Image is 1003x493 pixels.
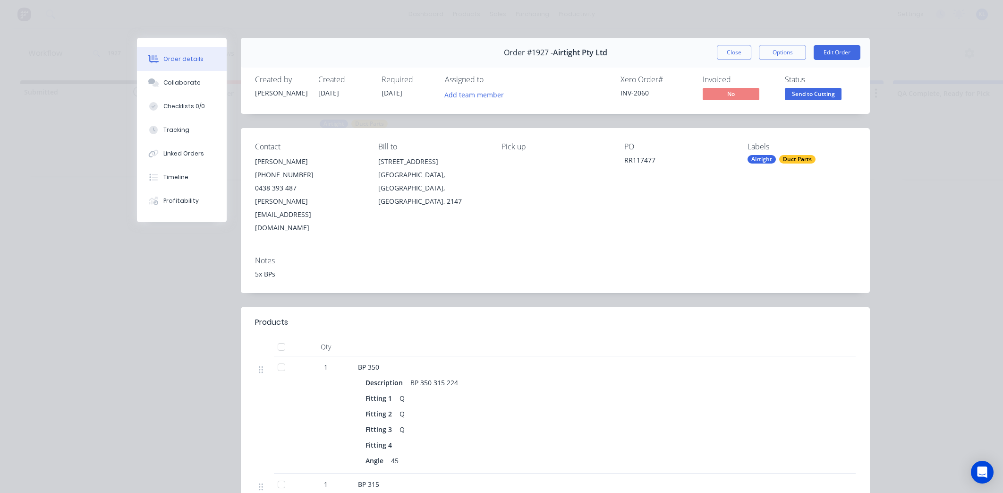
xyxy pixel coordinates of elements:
[445,88,509,101] button: Add team member
[396,391,408,405] div: Q
[255,88,307,98] div: [PERSON_NAME]
[255,195,363,234] div: [PERSON_NAME][EMAIL_ADDRESS][DOMAIN_NAME]
[748,155,776,164] div: Airtight
[163,55,204,63] div: Order details
[620,75,691,84] div: Xero Order #
[378,142,486,151] div: Bill to
[255,155,363,168] div: [PERSON_NAME]
[396,423,408,436] div: Q
[440,88,509,101] button: Add team member
[971,461,994,484] div: Open Intercom Messenger
[620,88,691,98] div: INV-2060
[365,376,407,389] div: Description
[255,155,363,234] div: [PERSON_NAME][PHONE_NUMBER]0438 393 487[PERSON_NAME][EMAIL_ADDRESS][DOMAIN_NAME]
[163,78,201,87] div: Collaborate
[785,88,841,100] span: Send to Cutting
[137,189,227,213] button: Profitability
[255,142,363,151] div: Contact
[624,142,732,151] div: PO
[365,423,396,436] div: Fitting 3
[553,48,607,57] span: Airtight Pty Ltd
[163,197,199,205] div: Profitability
[255,168,363,182] div: [PHONE_NUMBER]
[382,75,433,84] div: Required
[779,155,816,164] div: Duct Parts
[365,438,396,452] div: Fitting 4
[814,45,860,60] button: Edit Order
[378,168,486,208] div: [GEOGRAPHIC_DATA], [GEOGRAPHIC_DATA], [GEOGRAPHIC_DATA], 2147
[137,95,227,118] button: Checklists 0/0
[324,479,328,489] span: 1
[407,376,462,389] div: BP 350 315 224
[504,48,553,57] span: Order #1927 -
[785,88,841,102] button: Send to Cutting
[748,142,856,151] div: Labels
[255,317,288,328] div: Products
[624,155,732,168] div: RR117477
[137,47,227,71] button: Order details
[365,391,396,405] div: Fitting 1
[163,102,205,111] div: Checklists 0/0
[137,71,227,95] button: Collaborate
[378,155,486,208] div: [STREET_ADDRESS][GEOGRAPHIC_DATA], [GEOGRAPHIC_DATA], [GEOGRAPHIC_DATA], 2147
[365,407,396,421] div: Fitting 2
[703,75,773,84] div: Invoiced
[358,480,379,489] span: BP 315
[387,454,402,467] div: 45
[324,362,328,372] span: 1
[297,337,354,356] div: Qty
[382,88,402,97] span: [DATE]
[255,75,307,84] div: Created by
[163,173,188,182] div: Timeline
[318,75,370,84] div: Created
[163,126,189,134] div: Tracking
[137,142,227,165] button: Linked Orders
[378,155,486,168] div: [STREET_ADDRESS]
[255,256,856,265] div: Notes
[137,118,227,142] button: Tracking
[396,407,408,421] div: Q
[358,363,379,372] span: BP 350
[501,142,610,151] div: Pick up
[703,88,759,100] span: No
[717,45,751,60] button: Close
[318,88,339,97] span: [DATE]
[365,454,387,467] div: Angle
[255,269,856,279] div: 5x BPs
[163,149,204,158] div: Linked Orders
[785,75,856,84] div: Status
[445,75,539,84] div: Assigned to
[137,165,227,189] button: Timeline
[255,182,363,195] div: 0438 393 487
[759,45,806,60] button: Options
